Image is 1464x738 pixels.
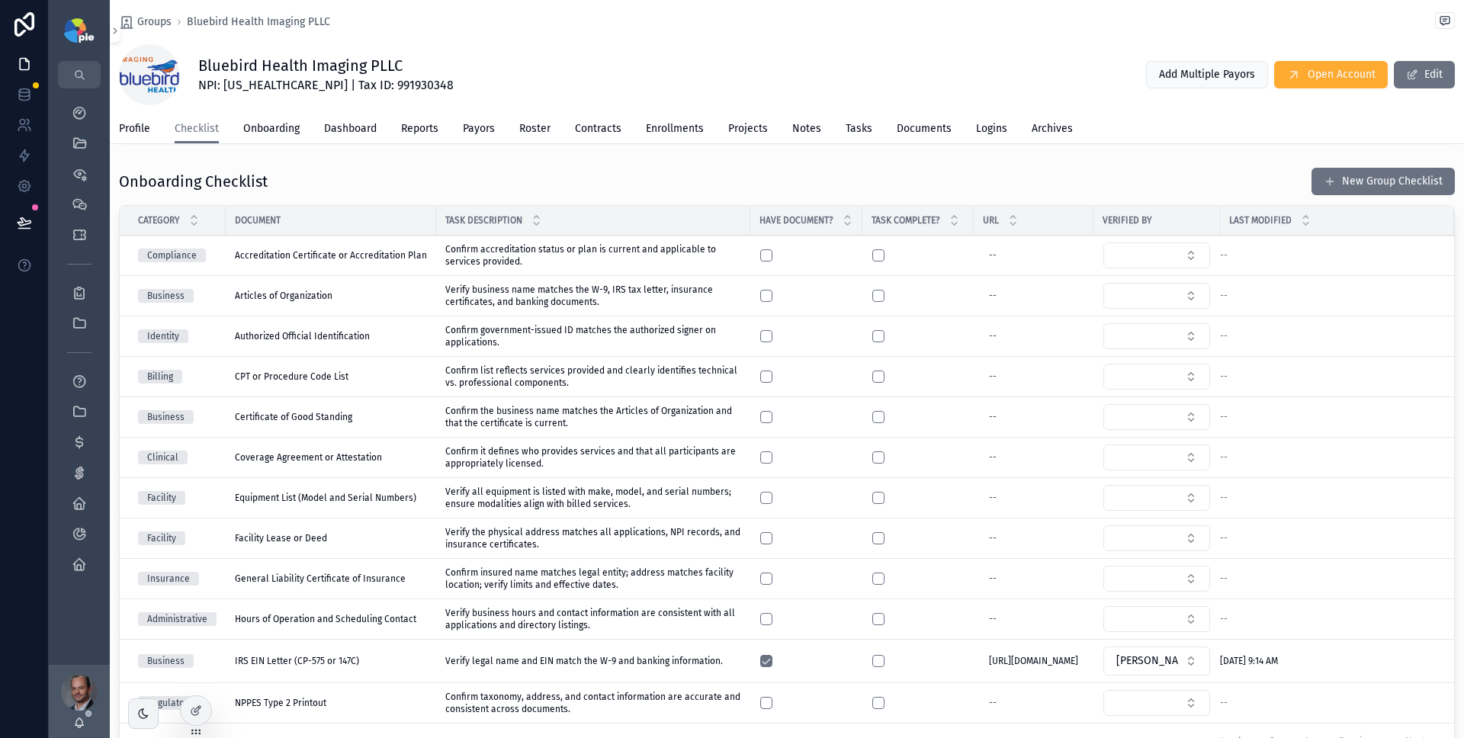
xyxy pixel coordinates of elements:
span: Payors [463,121,495,136]
span: -- [1220,451,1228,464]
button: Select Button [1103,566,1210,592]
span: Profile [119,121,150,136]
h1: Bluebird Health Imaging PLLC [198,55,454,76]
button: Select Button [1103,283,1210,309]
span: -- [1220,573,1228,585]
span: Contracts [575,121,621,136]
div: -- [989,573,997,585]
span: Task Description [445,214,522,226]
div: -- [989,371,997,383]
span: Verify the physical address matches all applications, NPI records, and insurance certificates. [445,526,741,550]
div: Business [147,654,185,668]
button: Edit [1394,61,1455,88]
div: Regulatory [147,696,193,710]
div: Clinical [147,451,178,464]
img: App logo [64,18,94,43]
span: Confirm it defines who provides services and that all participants are appropriately licensed. [445,445,741,470]
span: Last Modified [1229,214,1292,226]
span: Accreditation Certificate or Accreditation Plan [235,249,427,262]
a: Profile [119,115,150,146]
span: -- [1220,532,1228,544]
span: Confirm government-issued ID matches the authorized signer on applications. [445,324,741,348]
span: Verify business name matches the W-9, IRS tax letter, insurance certificates, and banking documents. [445,284,741,308]
span: Reports [401,121,438,136]
span: Verify all equipment is listed with make, model, and serial numbers; ensure modalities align with... [445,486,741,510]
button: Select Button [1103,690,1210,716]
button: Select Button [1103,444,1210,470]
div: Compliance [147,249,197,262]
span: Confirm accreditation status or plan is current and applicable to services provided. [445,243,741,268]
a: Groups [119,14,172,30]
span: -- [1220,411,1228,423]
a: Archives [1032,115,1073,146]
span: Checklist [175,121,219,136]
span: URL [983,214,999,226]
span: -- [1220,249,1228,262]
span: [URL][DOMAIN_NAME] [989,655,1078,667]
a: Onboarding [243,115,300,146]
a: Logins [976,115,1007,146]
span: -- [1220,613,1228,625]
div: -- [989,290,997,302]
span: Articles of Organization [235,290,332,302]
button: Select Button [1103,647,1210,675]
a: Checklist [175,115,219,144]
span: Logins [976,121,1007,136]
a: New Group Checklist [1311,168,1455,195]
button: Select Button [1103,404,1210,430]
a: Enrollments [646,115,704,146]
span: [DATE] 9:14 AM [1220,655,1278,667]
button: Select Button [1103,364,1210,390]
div: -- [989,697,997,709]
span: Authorized Official Identification [235,330,370,342]
span: Projects [728,121,768,136]
div: Identity [147,329,179,343]
button: Select Button [1103,242,1210,268]
span: Notes [792,121,821,136]
a: Bluebird Health Imaging PLLC [187,14,330,30]
span: Coverage Agreement or Attestation [235,451,382,464]
span: Confirm taxonomy, address, and contact information are accurate and consistent across documents. [445,691,741,715]
a: Notes [792,115,821,146]
span: Hours of Operation and Scheduling Contact [235,613,416,625]
span: Facility Lease or Deed [235,532,327,544]
span: Documents [897,121,952,136]
span: General Liability Certificate of Insurance [235,573,406,585]
span: NPI: [US_HEALTHCARE_NPI] | Tax ID: 991930348 [198,76,454,95]
span: Open Account [1308,67,1376,82]
div: -- [989,613,997,625]
div: Billing [147,370,173,383]
span: Category [138,214,180,226]
span: Confirm list reflects services provided and clearly identifies technical vs. professional compone... [445,364,741,389]
span: Task Complete? [872,214,940,226]
span: Onboarding [243,121,300,136]
button: Select Button [1103,323,1210,349]
span: [PERSON_NAME] [1116,653,1179,669]
span: -- [1220,697,1228,709]
span: -- [1220,371,1228,383]
span: Tasks [846,121,872,136]
div: Business [147,410,185,424]
button: Add Multiple Payors [1146,61,1268,88]
span: Add Multiple Payors [1159,67,1255,82]
div: Administrative [147,612,207,626]
a: Roster [519,115,551,146]
span: IRS EIN Letter (CP-575 or 147C) [235,655,359,667]
span: NPPES Type 2 Printout [235,697,326,709]
button: Select Button [1103,525,1210,551]
span: Have Document? [759,214,833,226]
a: Documents [897,115,952,146]
div: -- [989,451,997,464]
div: -- [989,532,997,544]
span: Document [235,214,281,226]
button: Select Button [1103,606,1210,632]
span: Dashboard [324,121,377,136]
span: Groups [137,14,172,30]
span: Archives [1032,121,1073,136]
span: Verify business hours and contact information are consistent with all applications and directory ... [445,607,741,631]
a: Reports [401,115,438,146]
div: -- [989,249,997,262]
a: Tasks [846,115,872,146]
a: Projects [728,115,768,146]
